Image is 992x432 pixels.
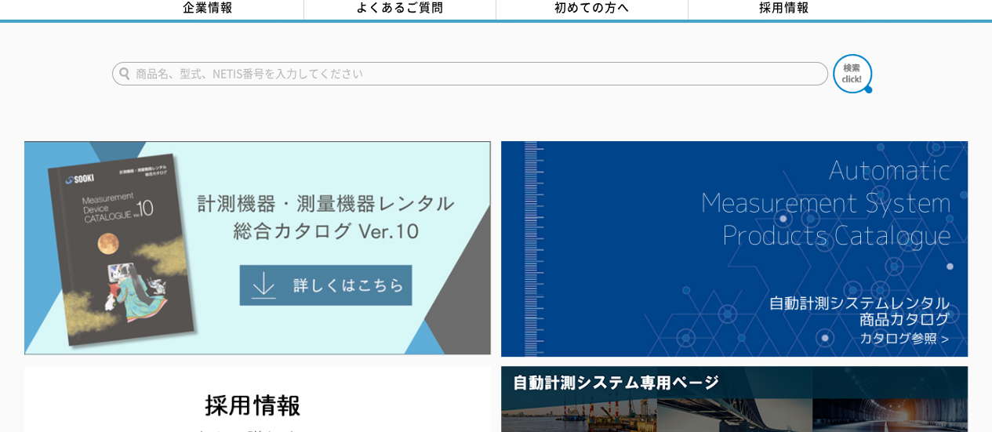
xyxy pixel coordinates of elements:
[501,141,968,357] img: 自動計測システムカタログ
[24,141,491,355] img: Catalog Ver10
[833,54,872,93] img: btn_search.png
[112,62,828,85] input: 商品名、型式、NETIS番号を入力してください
